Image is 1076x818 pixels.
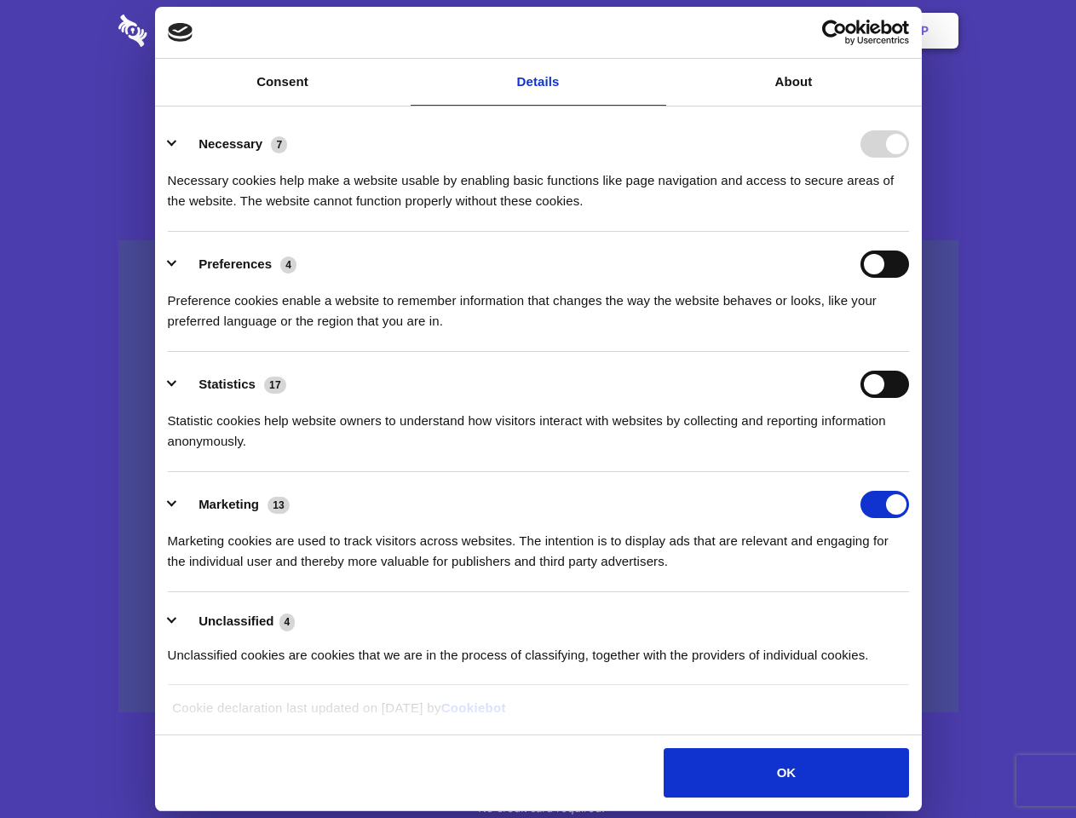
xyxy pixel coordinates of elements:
button: Marketing (13) [168,491,301,518]
img: logo [168,23,193,42]
button: Unclassified (4) [168,611,306,632]
a: Details [411,59,666,106]
a: Wistia video thumbnail [118,240,958,713]
h1: Eliminate Slack Data Loss. [118,77,958,138]
label: Statistics [199,377,256,391]
label: Marketing [199,497,259,511]
a: Contact [691,4,769,57]
div: Statistic cookies help website owners to understand how visitors interact with websites by collec... [168,398,909,452]
label: Necessary [199,136,262,151]
div: Cookie declaration last updated on [DATE] by [159,698,917,731]
span: 4 [280,256,296,274]
a: Cookiebot [441,700,506,715]
a: About [666,59,922,106]
div: Preference cookies enable a website to remember information that changes the way the website beha... [168,278,909,331]
div: Marketing cookies are used to track visitors across websites. The intention is to display ads tha... [168,518,909,572]
span: 7 [271,136,287,153]
label: Preferences [199,256,272,271]
button: Statistics (17) [168,371,297,398]
span: 17 [264,377,286,394]
a: Consent [155,59,411,106]
h4: Auto-redaction of sensitive data, encrypted data sharing and self-destructing private chats. Shar... [118,155,958,211]
button: Preferences (4) [168,251,308,278]
span: 13 [268,497,290,514]
a: Usercentrics Cookiebot - opens in a new window [760,20,909,45]
a: Login [773,4,847,57]
div: Unclassified cookies are cookies that we are in the process of classifying, together with the pro... [168,632,909,665]
img: logo-wordmark-white-trans-d4663122ce5f474addd5e946df7df03e33cb6a1c49d2221995e7729f52c070b2.svg [118,14,264,47]
div: Necessary cookies help make a website usable by enabling basic functions like page navigation and... [168,158,909,211]
a: Pricing [500,4,574,57]
iframe: Drift Widget Chat Controller [991,733,1056,798]
span: 4 [279,613,296,631]
button: Necessary (7) [168,130,298,158]
button: OK [664,748,908,798]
